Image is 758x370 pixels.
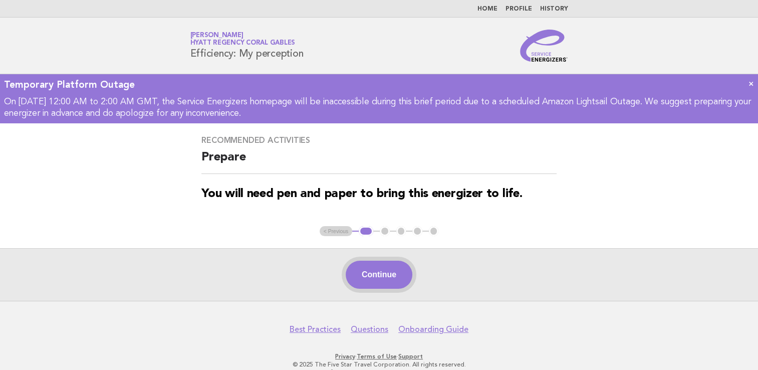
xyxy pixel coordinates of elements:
[190,40,296,47] span: Hyatt Regency Coral Gables
[398,324,468,334] a: Onboarding Guide
[477,6,497,12] a: Home
[201,135,557,145] h3: Recommended activities
[506,6,532,12] a: Profile
[73,352,686,360] p: · ·
[351,324,388,334] a: Questions
[540,6,568,12] a: History
[398,353,423,360] a: Support
[201,188,522,200] strong: You will need pen and paper to bring this energizer to life.
[4,78,754,91] div: Temporary Platform Outage
[346,261,412,289] button: Continue
[73,360,686,368] p: © 2025 The Five Star Travel Corporation. All rights reserved.
[748,78,754,89] a: ×
[357,353,397,360] a: Terms of Use
[4,96,754,120] p: On [DATE] 12:00 AM to 2:00 AM GMT, the Service Energizers homepage will be inaccessible during th...
[359,226,373,236] button: 1
[190,32,296,46] a: [PERSON_NAME]Hyatt Regency Coral Gables
[290,324,341,334] a: Best Practices
[201,149,557,174] h2: Prepare
[335,353,355,360] a: Privacy
[520,30,568,62] img: Service Energizers
[190,33,304,59] h1: Efficiency: My perception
